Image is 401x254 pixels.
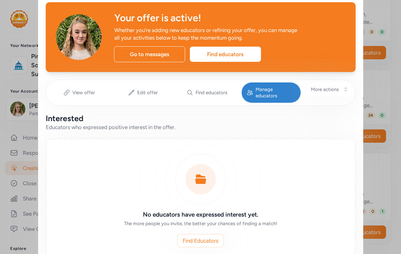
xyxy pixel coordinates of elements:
[114,46,185,62] div: Go to messages
[72,89,95,96] span: View offer
[190,47,261,62] div: Find educators
[196,89,227,96] span: Find educators
[114,26,297,42] div: Whether you're adding new educators or refining your offer, you can manage all your activities be...
[114,12,345,24] div: Your offer is active!
[311,86,339,93] span: More actions
[109,220,292,227] div: The more people you invite, the better your chances of finding a match!
[177,234,224,247] a: Find Educators
[183,237,218,244] span: Find Educators
[46,123,356,131] div: Educators who expressed positive interest in the offer.
[137,89,158,96] span: Edit offer
[46,113,356,123] div: Interested
[306,82,351,96] button: More actions
[109,210,292,219] h3: No educators have expressed interest yet.
[177,234,224,247] button: Find Educators
[56,14,102,60] img: Avatar
[256,86,296,99] span: Manage educators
